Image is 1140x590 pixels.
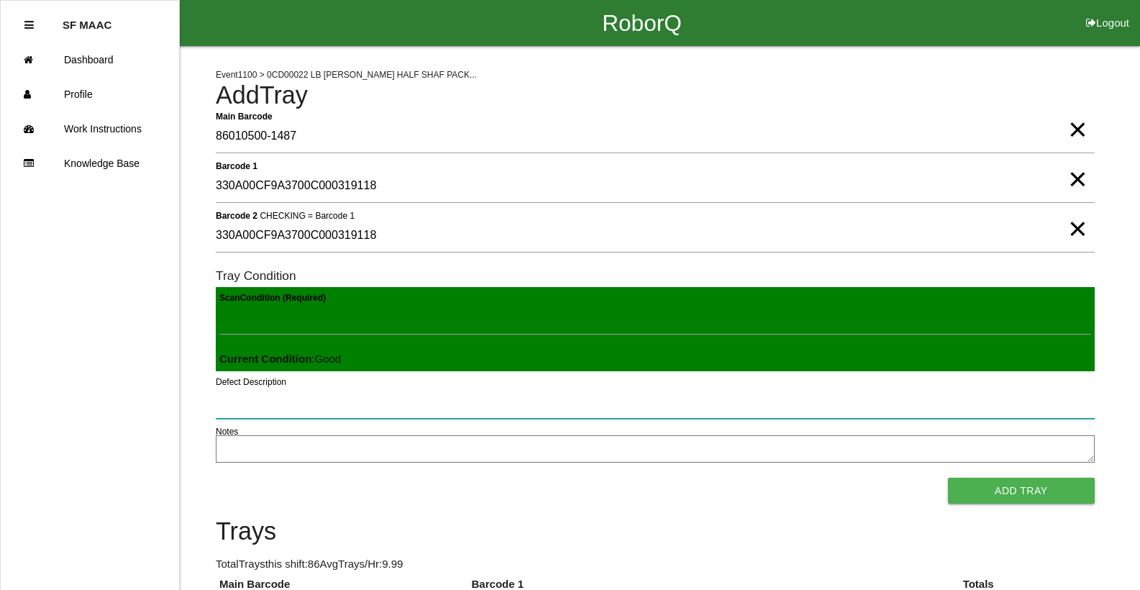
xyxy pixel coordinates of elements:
a: Knowledge Base [1,146,179,181]
span: Event 1100 > 0CD00022 LB [PERSON_NAME] HALF SHAF PACK... [216,70,477,80]
p: Total Trays this shift: 86 Avg Trays /Hr: 9.99 [216,556,1095,573]
b: Barcode 1 [216,160,257,171]
span: Clear Input [1068,150,1087,179]
span: : Good [219,353,341,365]
a: Dashboard [1,42,179,77]
h4: Trays [216,518,1095,545]
label: Notes [216,425,238,438]
p: SF MAAC [63,8,111,31]
input: Required [216,120,1095,153]
span: CHECKING = Barcode 1 [260,210,355,220]
label: Defect Description [216,376,286,389]
div: Close [24,8,34,42]
a: Work Instructions [1,112,179,146]
span: Clear Input [1068,200,1087,229]
h6: Tray Condition [216,269,1095,283]
button: Add Tray [948,478,1095,504]
b: Main Barcode [216,111,273,121]
b: Scan Condition (Required) [219,293,326,303]
b: Current Condition [219,353,311,365]
h4: Add Tray [216,82,1095,109]
b: Barcode 2 [216,210,257,220]
span: Clear Input [1068,101,1087,130]
a: Profile [1,77,179,112]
